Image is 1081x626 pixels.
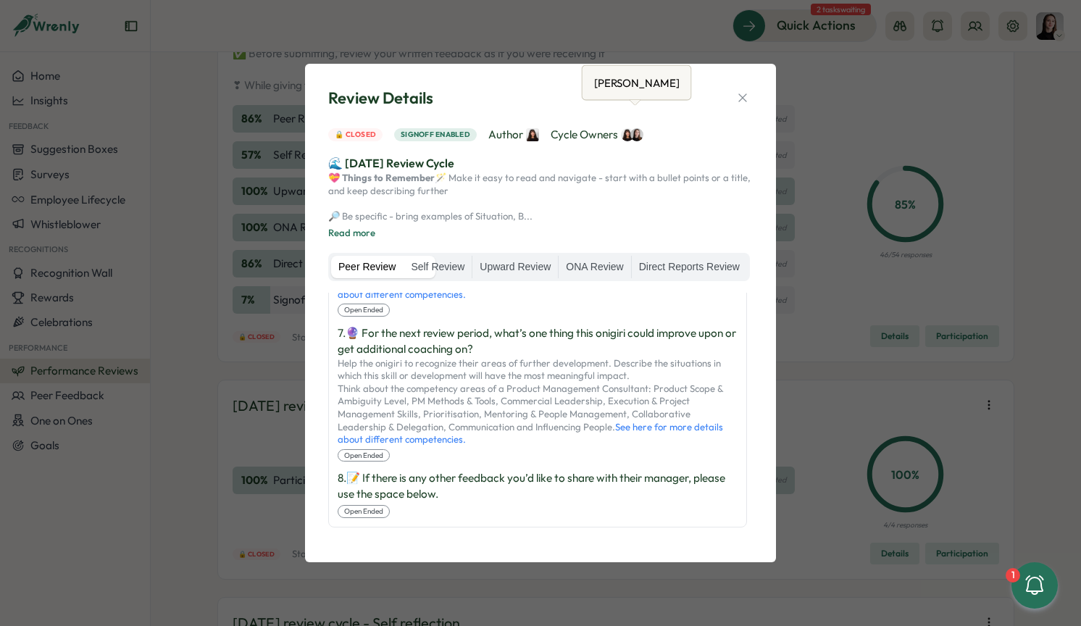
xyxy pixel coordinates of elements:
[472,256,558,279] label: Upward Review
[328,87,433,109] span: Review Details
[559,256,630,279] label: ONA Review
[331,256,403,279] label: Peer Review
[338,357,738,446] p: Help the onigiri to recognize their areas of further development. Describe the situations in whic...
[632,256,747,279] label: Direct Reports Review
[404,256,472,279] label: Self Review
[488,127,539,143] span: Author
[328,227,375,240] button: Read more
[328,172,435,183] strong: 💝 Things to Remember
[591,72,683,94] div: [PERSON_NAME]
[328,172,753,222] p: 🪄 Make it easy to read and navigate - start with a bullet points or a title, and keep describing ...
[338,470,738,502] p: 8 . 📝 If there is any other feedback you’d like to share with their manager, please use the space...
[338,275,723,300] a: See here for more details about different competencies.
[338,325,738,357] p: 7 . 🔮 For the next review period, what’s one thing this onigiri could improve upon or get additio...
[338,505,390,518] div: open ended
[338,449,390,462] div: open ended
[1006,568,1020,583] div: 1
[328,154,753,172] p: 🌊 [DATE] Review Cycle
[551,127,643,143] span: Cycle Owners
[338,304,390,317] div: open ended
[401,129,470,141] span: Signoff enabled
[338,421,723,446] a: See here for more details about different competencies.
[1011,562,1058,609] button: 1
[526,128,539,141] img: Kelly Rosa
[630,128,643,141] img: Elena Ladushyna
[621,128,634,141] img: Kelly Rosa
[335,129,376,141] span: 🔒 Closed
